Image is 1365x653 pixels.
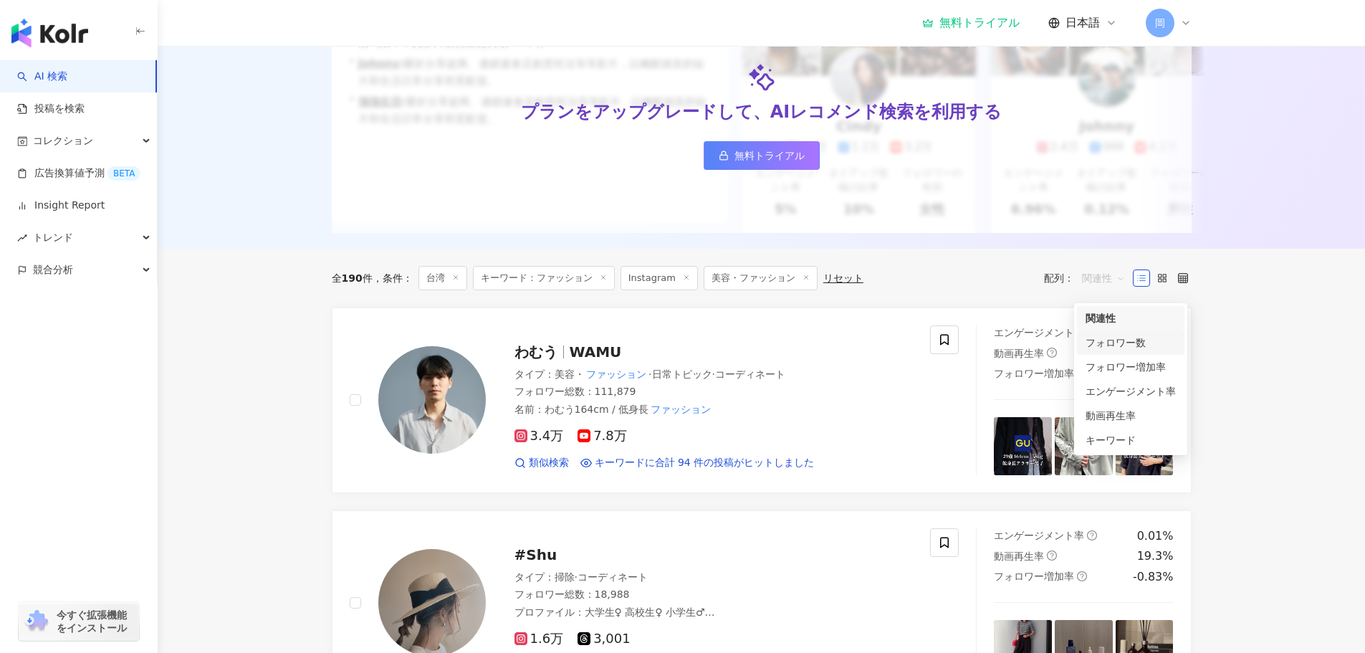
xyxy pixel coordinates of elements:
span: フォロワー増加率 [994,368,1074,379]
span: 岡 [1155,15,1165,31]
span: 大学生♀ 高校生♀ 小学生♂ [GEOGRAPHIC_DATA]/[GEOGRAPHIC_DATA] [514,606,729,632]
span: question-circle [1047,348,1057,358]
span: プロファイル ： [514,606,900,646]
div: 関連性 [1077,306,1184,330]
span: WAMU [570,343,622,361]
span: 動画再生率 [994,550,1044,562]
span: · [712,368,715,380]
div: -0.83% [1133,569,1174,585]
mark: ファッション [729,619,793,634]
span: #Shu [514,546,557,563]
span: 動画再生率 [994,348,1044,359]
img: KOL Avatar [378,346,486,454]
div: エンゲージメント率 [1077,379,1184,404]
div: フォロワー総数 ： 18,988 [514,588,914,602]
span: · [575,571,578,583]
mark: ファッション [648,401,713,417]
span: 競合分析 [33,254,73,286]
span: 日本語 [1065,15,1100,31]
div: 0.01% [1137,528,1174,544]
span: キーワード：ファッション [473,266,615,290]
span: question-circle [1047,550,1057,561]
div: タイプ ： [514,571,914,585]
span: 台湾 [418,266,467,290]
span: question-circle [1077,571,1087,581]
div: 全 件 [332,272,373,284]
span: 190 [342,272,363,284]
span: 3.4万 [514,429,564,444]
div: フォロワー増加率 [1086,359,1176,375]
span: コレクション [33,125,93,157]
span: わむう [514,343,557,361]
span: 掃除 [555,571,575,583]
img: chrome extension [23,610,50,633]
div: 動画再生率 [1077,404,1184,428]
img: logo [11,19,88,47]
span: わむう164cm / 低身長 [545,404,649,415]
a: キーワードに合計 94 件の投稿がヒットしました [580,456,815,470]
span: · [648,368,651,380]
a: Insight Report [17,199,105,213]
span: トレンド [33,221,73,254]
span: question-circle [1087,530,1097,540]
div: タイプ ： [514,368,914,382]
span: 今すぐ拡張機能をインストール [57,609,135,634]
div: プランをアップグレードして、AIレコメンド検索を利用する [521,100,1002,125]
span: 美容・ファッション [704,266,818,290]
span: Instagram [621,266,698,290]
span: rise [17,233,27,243]
span: コーディネート [715,368,785,380]
div: リセット [823,272,863,284]
span: キーワードに合計 94 件の投稿がヒットしました [595,456,815,470]
div: 配列： [1044,267,1133,290]
span: 7.8万 [578,429,627,444]
mark: ファッション [585,366,649,382]
a: 類似検索 [514,456,569,470]
span: 関連性 [1082,267,1125,290]
span: 美容・ [555,368,585,380]
div: フォロワー数 [1086,335,1176,351]
div: 19.3% [1137,548,1174,564]
span: 名前 ： [514,401,713,417]
a: 投稿を検索 [17,102,85,116]
span: 無料トライアル [734,150,805,161]
a: chrome extension今すぐ拡張機能をインストール [19,602,139,641]
span: 1.6万 [514,631,564,647]
a: 無料トライアル [704,141,820,170]
span: 3,001 [578,631,631,647]
div: キーワード [1077,428,1184,452]
a: 広告換算値予測BETA [17,166,140,181]
span: 類似検索 [529,456,569,470]
span: 条件 ： [373,272,413,284]
span: エンゲージメント率 [994,530,1084,541]
span: コーディネート [578,571,648,583]
div: フォロワー総数 ： 111,879 [514,385,914,399]
div: 男性 [1167,200,1193,218]
div: エンゲージメント率 [1086,383,1176,399]
div: 関連性 [1086,310,1176,326]
a: 無料トライアル [922,16,1020,30]
a: searchAI 検索 [17,70,67,84]
div: フォロワー増加率 [1077,355,1184,379]
img: post-image [994,417,1052,475]
div: フォロワー数 [1077,330,1184,355]
span: フォロワー増加率 [994,571,1074,582]
div: 動画再生率 [1086,408,1176,424]
span: 日常トピック [652,368,712,380]
a: KOL AvatarわむうWAMUタイプ：美容・ファッション·日常トピック·コーディネートフォロワー総数：111,879名前：わむう164cm / 低身長ファッション3.4万7.8万類似検索キー... [332,308,1192,493]
img: post-image [1055,417,1113,475]
div: キーワード [1086,432,1176,448]
span: エンゲージメント率 [994,327,1084,338]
